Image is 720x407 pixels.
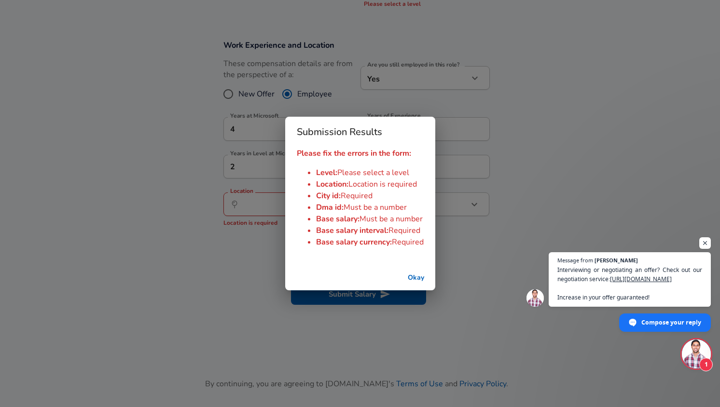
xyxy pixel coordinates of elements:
[401,269,431,287] button: successful-submission-button
[699,358,713,371] span: 1
[316,202,344,213] span: Dma id :
[360,214,423,224] span: Must be a number
[348,179,417,190] span: Location is required
[316,167,337,178] span: Level :
[285,117,435,148] h2: Submission Results
[557,265,702,302] span: Interviewing or negotiating an offer? Check out our negotiation service: Increase in your offer g...
[392,237,424,247] span: Required
[388,225,420,236] span: Required
[557,258,593,263] span: Message from
[595,258,638,263] span: [PERSON_NAME]
[682,339,711,368] div: Open chat
[316,190,341,201] span: City id :
[316,237,392,247] span: Base salary currency :
[341,190,373,201] span: Required
[316,214,360,224] span: Base salary :
[337,167,409,178] span: Please select a level
[316,179,348,190] span: Location :
[297,148,411,159] strong: Please fix the errors in the form:
[641,314,701,331] span: Compose your reply
[316,225,388,236] span: Base salary interval :
[344,202,407,213] span: Must be a number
